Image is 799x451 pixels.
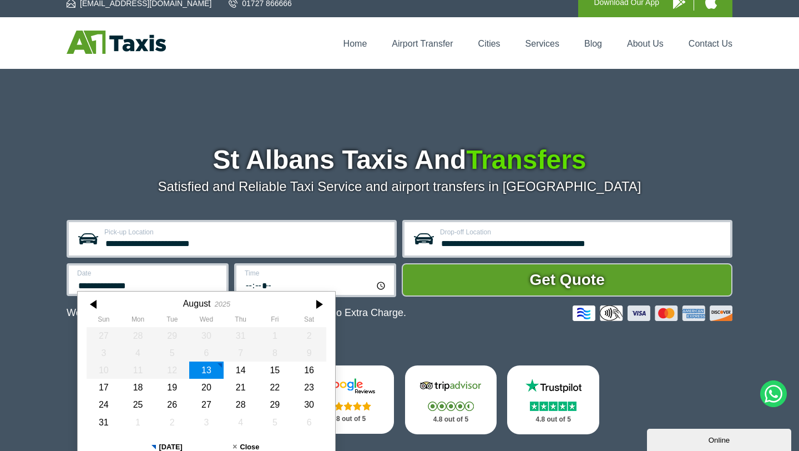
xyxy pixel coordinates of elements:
[520,378,586,394] img: Trustpilot
[466,145,586,174] span: Transfers
[121,327,155,344] div: 28 July 2025
[258,396,292,413] div: 29 August 2025
[627,39,664,48] a: About Us
[525,39,559,48] a: Services
[87,396,121,413] div: 24 August 2025
[121,315,155,327] th: Monday
[478,39,500,48] a: Cities
[292,414,326,431] div: 06 September 2025
[245,270,387,277] label: Time
[67,147,732,173] h1: St Albans Taxis And
[279,307,406,318] span: The Car at No Extra Charge.
[87,414,121,431] div: 31 August 2025
[121,344,155,362] div: 04 August 2025
[689,39,732,48] a: Contact Us
[189,327,224,344] div: 30 July 2025
[584,39,602,48] a: Blog
[292,315,326,327] th: Saturday
[258,414,292,431] div: 05 September 2025
[392,39,453,48] a: Airport Transfer
[647,427,793,451] iframe: chat widget
[189,362,224,379] div: 13 August 2025
[258,362,292,379] div: 15 August 2025
[258,327,292,344] div: 01 August 2025
[507,365,599,434] a: Trustpilot Stars 4.8 out of 5
[155,379,189,396] div: 19 August 2025
[258,344,292,362] div: 08 August 2025
[428,402,474,411] img: Stars
[67,31,166,54] img: A1 Taxis St Albans LTD
[87,327,121,344] div: 27 July 2025
[189,414,224,431] div: 03 September 2025
[343,39,367,48] a: Home
[189,344,224,362] div: 06 August 2025
[155,362,189,379] div: 12 August 2025
[315,378,382,394] img: Google
[258,315,292,327] th: Friday
[87,344,121,362] div: 03 August 2025
[292,327,326,344] div: 02 August 2025
[224,396,258,413] div: 28 August 2025
[402,263,732,297] button: Get Quote
[440,229,724,235] label: Drop-off Location
[189,379,224,396] div: 20 August 2025
[417,378,484,394] img: Tripadvisor
[292,362,326,379] div: 16 August 2025
[292,344,326,362] div: 09 August 2025
[183,298,211,309] div: August
[224,414,258,431] div: 04 September 2025
[155,327,189,344] div: 29 July 2025
[292,396,326,413] div: 30 August 2025
[121,379,155,396] div: 18 August 2025
[224,315,258,327] th: Thursday
[417,413,485,427] p: 4.8 out of 5
[215,300,230,308] div: 2025
[224,327,258,344] div: 31 July 2025
[302,365,395,434] a: Google Stars 4.8 out of 5
[315,412,382,426] p: 4.8 out of 5
[224,362,258,379] div: 14 August 2025
[573,305,732,321] img: Credit And Debit Cards
[121,414,155,431] div: 01 September 2025
[87,362,121,379] div: 10 August 2025
[155,344,189,362] div: 05 August 2025
[155,315,189,327] th: Tuesday
[224,379,258,396] div: 21 August 2025
[530,402,577,411] img: Stars
[189,315,224,327] th: Wednesday
[104,229,388,235] label: Pick-up Location
[87,315,121,327] th: Sunday
[292,379,326,396] div: 23 August 2025
[519,413,587,427] p: 4.8 out of 5
[67,179,732,194] p: Satisfied and Reliable Taxi Service and airport transfers in [GEOGRAPHIC_DATA]
[258,379,292,396] div: 22 August 2025
[189,396,224,413] div: 27 August 2025
[155,414,189,431] div: 02 September 2025
[77,270,220,277] label: Date
[121,362,155,379] div: 11 August 2025
[325,402,371,410] img: Stars
[155,396,189,413] div: 26 August 2025
[121,396,155,413] div: 25 August 2025
[224,344,258,362] div: 07 August 2025
[87,379,121,396] div: 17 August 2025
[67,307,406,319] p: We Now Accept Card & Contactless Payment In
[405,365,497,434] a: Tripadvisor Stars 4.8 out of 5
